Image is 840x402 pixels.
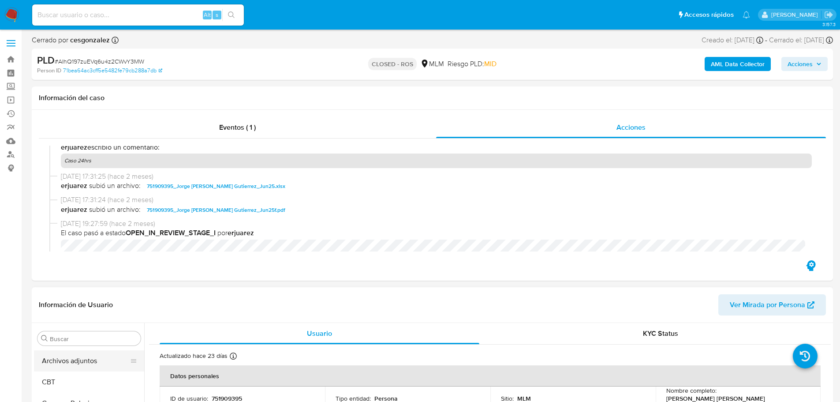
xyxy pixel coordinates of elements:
a: Salir [824,10,833,19]
span: # AIhQ197zuEVq6u4z2CWvY3MW [55,57,144,66]
span: Riesgo PLD: [448,59,497,69]
span: [DATE] 17:31:24 (hace 2 meses) [61,195,812,205]
b: OPEN_IN_REVIEW_STAGE_I [126,228,216,238]
span: Cerrado por [32,35,110,45]
button: CBT [34,372,144,393]
span: MID [484,59,497,69]
button: Acciones [781,57,828,71]
p: Nombre completo : [666,387,717,394]
span: Usuario [307,328,332,338]
input: Buscar [50,335,137,343]
span: subió un archivo: [89,205,141,215]
button: AML Data Collector [705,57,771,71]
b: Person ID [37,67,61,75]
span: subió un archivo: [89,181,141,192]
p: marianathalie.grajeda@mercadolibre.com.mx [771,11,821,19]
h1: Información del caso [39,94,826,102]
th: Datos personales [160,365,821,387]
button: Buscar [41,335,48,342]
span: Acciones [616,122,646,132]
span: [DATE] 17:31:25 (hace 2 meses) [61,172,812,181]
a: 71bea64ac3cff5e5482fe79cb288a7db [63,67,162,75]
p: escribió un comentario: [61,143,812,152]
b: PLD [37,53,55,67]
b: erjuarez [61,205,87,215]
span: KYC Status [643,328,678,338]
span: Alt [204,11,211,19]
span: Ver Mirada por Persona [730,294,805,316]
p: Caso 24hrs [61,154,812,168]
b: cesgonzalez [68,35,110,45]
span: 751909395_Jorge [PERSON_NAME] Gutierrez_Jun25.xlsx [147,181,285,192]
span: Acciones [788,57,813,71]
span: Eventos ( 1 ) [219,122,256,132]
div: MLM [420,59,444,69]
input: Buscar usuario o caso... [32,9,244,21]
b: erjuarez [61,181,87,192]
b: erjuarez [61,142,87,152]
button: 751909395_Jorge [PERSON_NAME] Gutierrez_Jun25.xlsx [142,181,290,192]
button: 751909395_Jorge [PERSON_NAME] Gutierrez_Jun25f.pdf [142,205,290,215]
span: Accesos rápidos [684,10,734,19]
button: Archivos adjuntos [34,350,137,372]
span: 751909395_Jorge [PERSON_NAME] Gutierrez_Jun25f.pdf [147,205,285,215]
button: Ver Mirada por Persona [718,294,826,316]
span: [DATE] 19:27:59 (hace 2 meses) [61,219,812,229]
h1: Información de Usuario [39,301,113,309]
button: search-icon [222,9,240,21]
a: Notificaciones [743,11,750,19]
span: - [765,35,767,45]
p: CLOSED - ROS [368,58,417,70]
span: s [216,11,218,19]
span: El caso pasó a estado por [61,228,812,238]
b: AML Data Collector [711,57,765,71]
p: Actualizado hace 23 días [160,352,228,360]
div: Creado el: [DATE] [702,35,763,45]
b: erjuarez [228,228,254,238]
div: Cerrado el: [DATE] [769,35,833,45]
